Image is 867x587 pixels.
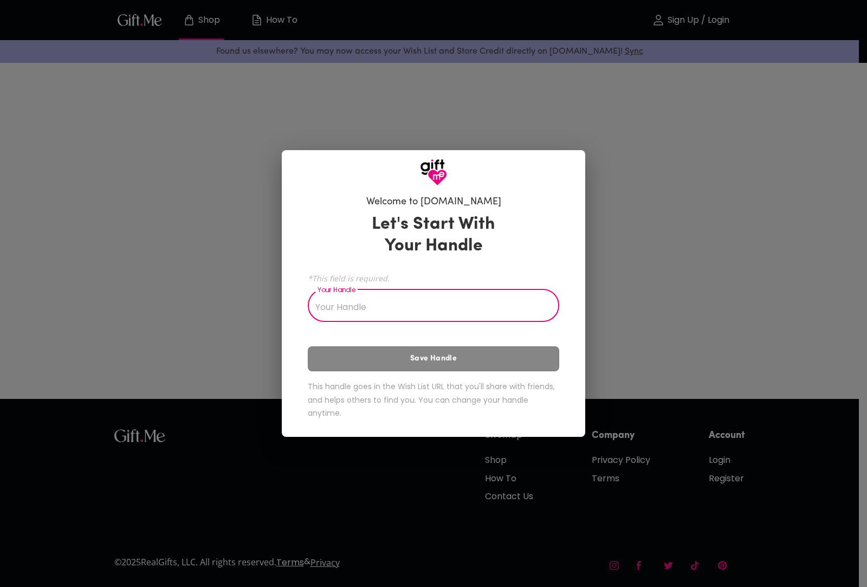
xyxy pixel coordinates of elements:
[420,159,447,186] img: GiftMe Logo
[308,292,547,322] input: Your Handle
[366,196,501,209] h6: Welcome to [DOMAIN_NAME]
[308,380,559,420] h6: This handle goes in the Wish List URL that you'll share with friends, and helps others to find yo...
[308,273,559,283] span: *This field is required.
[358,214,509,257] h3: Let's Start With Your Handle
